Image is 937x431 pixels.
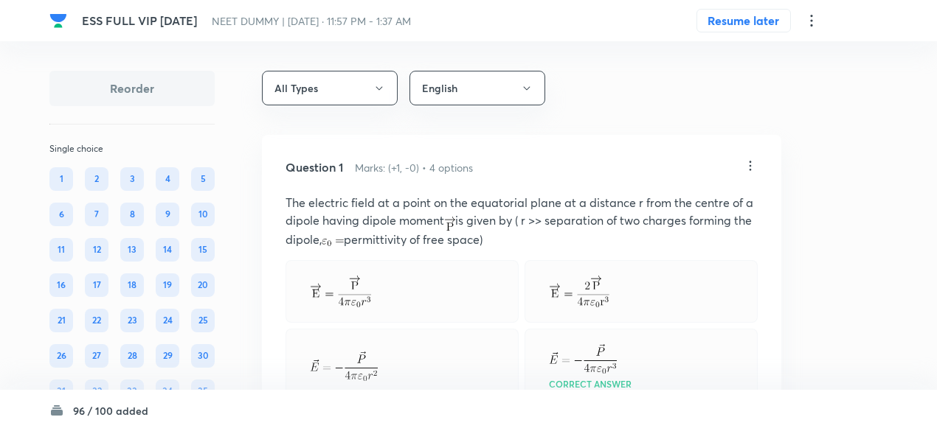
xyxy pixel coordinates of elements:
[322,239,344,246] img: \varepsilon_0=
[120,203,144,226] div: 8
[120,238,144,262] div: 13
[191,344,215,368] div: 30
[85,309,108,332] div: 22
[191,203,215,226] div: 10
[191,238,215,262] div: 15
[156,344,179,368] div: 29
[82,13,197,28] span: ESS FULL VIP [DATE]
[49,12,67,29] img: Company Logo
[85,344,108,368] div: 27
[49,203,73,226] div: 6
[310,351,378,381] img: \vec{E}=-\frac{\vec{P}}{4 \pi \varepsilon_0 r^2}
[696,9,791,32] button: Resume later
[49,379,73,403] div: 31
[85,238,108,262] div: 12
[286,158,343,176] h5: Question 1
[549,344,617,374] img: \vec{E}=-\frac{\vec{P}}{4 \pi \varepsilon_0 r^3}
[156,238,179,262] div: 14
[212,14,411,28] span: NEET DUMMY | [DATE] · 11:57 PM - 1:37 AM
[73,403,148,418] h6: 96 / 100 added
[191,379,215,403] div: 35
[49,309,73,332] div: 21
[409,71,545,105] button: English
[120,167,144,191] div: 3
[156,379,179,403] div: 34
[286,194,758,248] p: The electric field at a point on the equatorial plane at a distance r from the centre of a dipole...
[85,167,108,191] div: 2
[49,273,73,297] div: 16
[49,12,70,29] a: Company Logo
[49,344,73,368] div: 26
[156,309,179,332] div: 24
[156,273,179,297] div: 19
[85,203,108,226] div: 7
[120,379,144,403] div: 33
[49,238,73,262] div: 11
[310,276,371,308] img: \overrightarrow{\mathrm{E}}=\frac{\overrightarrow{\mathrm{P}}}{4 \pi \varepsilon_0 r^3}
[85,273,108,297] div: 17
[49,167,73,191] div: 1
[444,217,455,231] img: \overrightarrow{\mathrm{P}}
[191,167,215,191] div: 5
[85,379,108,403] div: 32
[49,142,215,155] p: Single choice
[191,273,215,297] div: 20
[156,167,179,191] div: 4
[120,273,144,297] div: 18
[49,71,215,106] button: Reorder
[120,309,144,332] div: 23
[120,344,144,368] div: 28
[191,309,215,332] div: 25
[156,203,179,226] div: 9
[355,160,473,175] h6: Marks: (+1, -0) • 4 options
[549,379,632,388] p: Correct answer
[549,276,609,308] img: \overrightarrow{\mathrm{E}}=\frac{2 \overrightarrow{\mathrm{P}}}{4 \pi \varepsilon_0 \mathrm{r}^3}
[262,71,398,105] button: All Types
